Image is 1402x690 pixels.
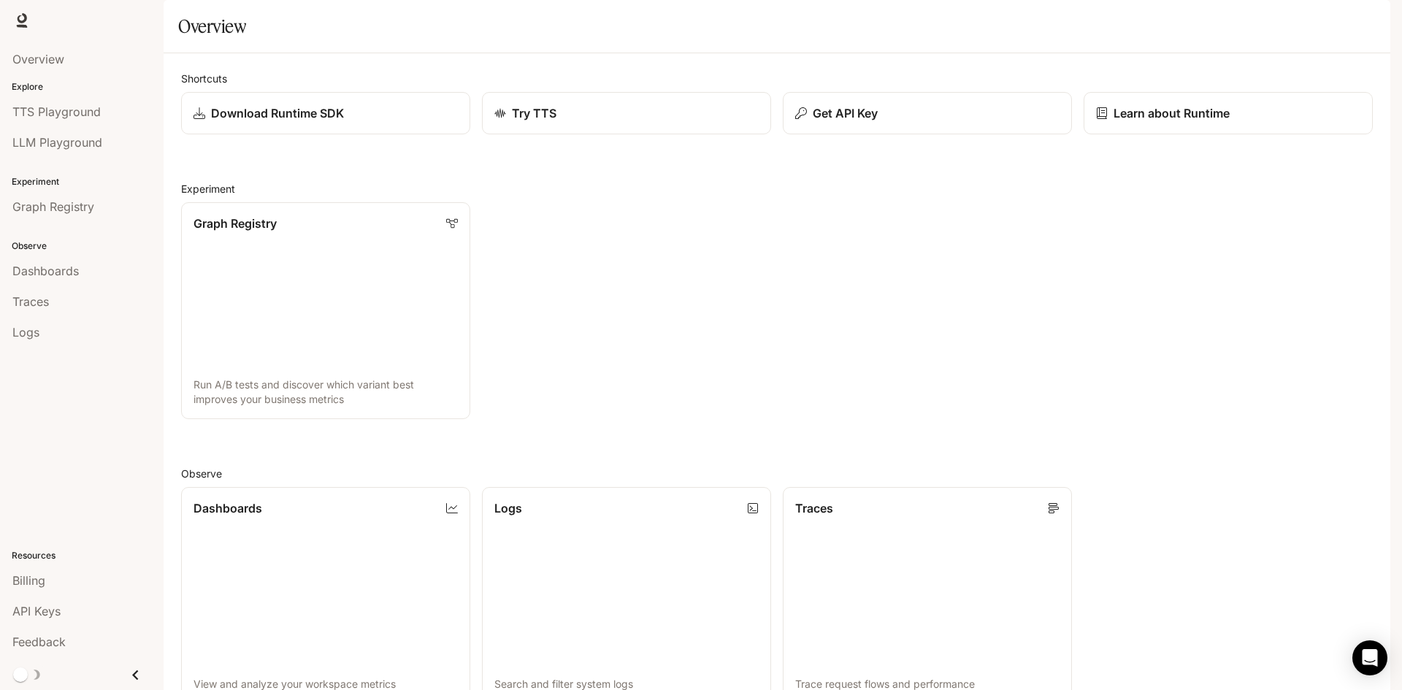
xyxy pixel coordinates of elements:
a: Download Runtime SDK [181,92,470,134]
h2: Observe [181,466,1373,481]
a: Learn about Runtime [1084,92,1373,134]
p: Traces [795,499,833,517]
a: Try TTS [482,92,771,134]
div: Open Intercom Messenger [1352,640,1387,675]
p: Try TTS [512,104,556,122]
h2: Shortcuts [181,71,1373,86]
h2: Experiment [181,181,1373,196]
h1: Overview [178,12,246,41]
p: Get API Key [813,104,878,122]
p: Logs [494,499,522,517]
button: Get API Key [783,92,1072,134]
a: Graph RegistryRun A/B tests and discover which variant best improves your business metrics [181,202,470,419]
p: Dashboards [194,499,262,517]
p: Run A/B tests and discover which variant best improves your business metrics [194,377,458,407]
p: Learn about Runtime [1114,104,1230,122]
p: Graph Registry [194,215,277,232]
p: Download Runtime SDK [211,104,344,122]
